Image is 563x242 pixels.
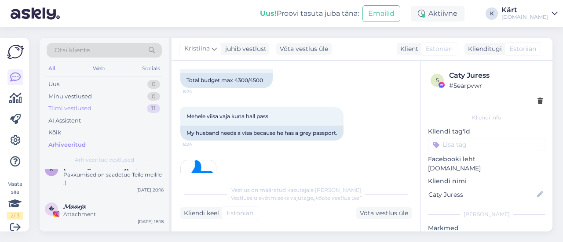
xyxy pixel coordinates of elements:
div: Total budget max 4300/4500 [180,73,273,88]
p: Facebooki leht [428,155,545,164]
div: Võta vestlus üle [276,43,332,55]
span: 8:24 [183,141,216,148]
p: Kliendi tag'id [428,127,545,136]
a: Kärt[DOMAIN_NAME] [501,7,558,21]
div: 11 [147,104,160,113]
input: Lisa nimi [428,190,535,199]
img: Attachment [181,160,216,195]
span: Vestluse ülevõtmiseks vajutage [231,195,362,201]
span: Estonian [509,44,536,54]
span: 𝓜𝓪𝓪𝓻𝓳𝓪 [63,202,86,210]
span: Kristiina [184,44,210,54]
div: Arhiveeritud [48,141,86,149]
div: Proovi tasuta juba täna: [260,8,359,19]
div: [DATE] 18:18 [138,218,164,225]
div: Caty Juress [449,70,543,81]
button: Emailid [362,5,400,22]
div: Vaata siia [7,180,23,220]
div: juhib vestlust [222,44,267,54]
div: All [47,63,57,74]
div: Kõik [48,128,61,137]
p: [DOMAIN_NAME] [428,164,545,173]
div: [PERSON_NAME] [428,210,545,218]
span: Otsi kliente [55,46,90,55]
span: Vestlus on määratud kasutajale [PERSON_NAME] [231,187,361,193]
div: Aktiivne [411,6,464,22]
span: Arhiveeritud vestlused [75,156,134,164]
p: Kliendi nimi [428,177,545,186]
span: K [50,166,54,173]
div: Pakkumised on saadetud Teile meilile :) [63,171,164,187]
div: Web [91,63,106,74]
div: AI Assistent [48,116,81,125]
div: 2 / 3 [7,212,23,220]
div: K [486,7,498,20]
div: Kärt [501,7,548,14]
div: Võta vestlus üle [356,207,412,219]
div: Minu vestlused [48,92,92,101]
div: Socials [140,63,162,74]
div: Kliendi keel [180,209,219,218]
div: Tiimi vestlused [48,104,91,113]
b: Uus! [260,9,277,18]
div: [DOMAIN_NAME] [501,14,548,21]
div: Attachment [63,210,164,218]
img: Askly Logo [7,45,24,59]
span: Estonian [227,209,253,218]
span: Estonian [426,44,453,54]
input: Lisa tag [428,138,545,151]
div: Klienditugi [464,44,502,54]
div: My husband needs a visa because he has a grey passport. [180,126,344,141]
i: „Võtke vestlus üle” [313,195,362,201]
div: Klient [397,44,418,54]
div: [DATE] 20:16 [136,187,164,193]
span: � [49,206,54,212]
div: 0 [147,80,160,89]
div: # 5earpvwr [449,81,543,90]
span: 8:24 [183,88,216,95]
span: Mehele viisa vaja kuna hall pass [186,113,268,119]
div: 0 [147,92,160,101]
div: Uus [48,80,59,89]
span: 5 [436,77,439,83]
p: Märkmed [428,224,545,233]
div: Kliendi info [428,114,545,122]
